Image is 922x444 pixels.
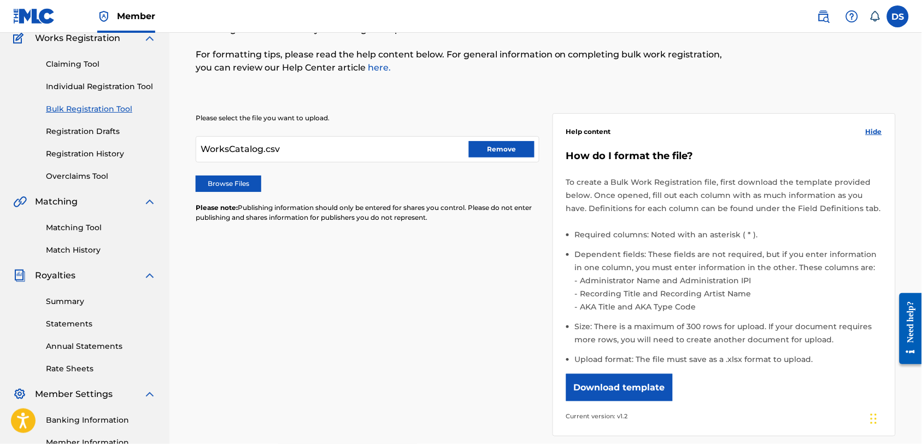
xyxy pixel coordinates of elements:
a: Bulk Registration Tool [46,103,156,115]
h5: How do I format the file? [566,150,883,162]
a: Public Search [813,5,835,27]
li: Upload format: The file must save as a .xlsx format to upload. [575,353,883,366]
img: Royalties [13,269,26,282]
a: Registration History [46,148,156,160]
span: Hide [866,127,882,137]
span: Matching [35,195,78,208]
a: Overclaims Tool [46,171,156,182]
a: Rate Sheets [46,363,156,375]
img: expand [143,195,156,208]
a: Statements [46,318,156,330]
a: Annual Statements [46,341,156,352]
p: For formatting tips, please read the help content below. For general information on completing bu... [196,48,735,74]
li: Dependent fields: These fields are not required, but if you enter information in one column, you ... [575,248,883,320]
img: Member Settings [13,388,26,401]
p: Current version: v1.2 [566,410,883,423]
span: Help content [566,127,611,137]
img: search [817,10,830,23]
a: Summary [46,296,156,307]
li: Administrator Name and Administration IPI [578,274,883,287]
a: Match History [46,244,156,256]
iframe: Chat Widget [867,392,922,444]
a: Claiming Tool [46,59,156,70]
img: Matching [13,195,27,208]
li: Recording Title and Recording Artist Name [578,287,883,300]
a: Matching Tool [46,222,156,233]
span: Works Registration [35,32,120,45]
button: Remove [469,141,535,157]
iframe: Resource Center [891,284,922,372]
img: Top Rightsholder [97,10,110,23]
button: Download template [566,374,673,401]
img: help [845,10,859,23]
img: MLC Logo [13,8,55,24]
span: Please note: [196,203,238,212]
p: To create a Bulk Work Registration file, first download the template provided below. Once opened,... [566,176,883,215]
img: expand [143,388,156,401]
li: AKA Title and AKA Type Code [578,300,883,313]
label: Browse Files [196,176,261,192]
span: Royalties [35,269,75,282]
span: WorksCatalog.csv [201,143,280,156]
p: Please select the file you want to upload. [196,113,539,123]
img: expand [143,269,156,282]
li: Size: There is a maximum of 300 rows for upload. If your document requires more rows, you will ne... [575,320,883,353]
div: Drag [871,402,877,435]
span: Member [117,10,155,22]
div: Help [841,5,863,27]
a: Registration Drafts [46,126,156,137]
a: here. [366,62,391,73]
div: Notifications [870,11,880,22]
a: Banking Information [46,414,156,426]
p: Publishing information should only be entered for shares you control. Please do not enter publish... [196,203,539,223]
img: expand [143,32,156,45]
li: Required columns: Noted with an asterisk ( * ). [575,228,883,248]
a: Individual Registration Tool [46,81,156,92]
span: Member Settings [35,388,113,401]
img: Works Registration [13,32,27,45]
div: User Menu [887,5,909,27]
